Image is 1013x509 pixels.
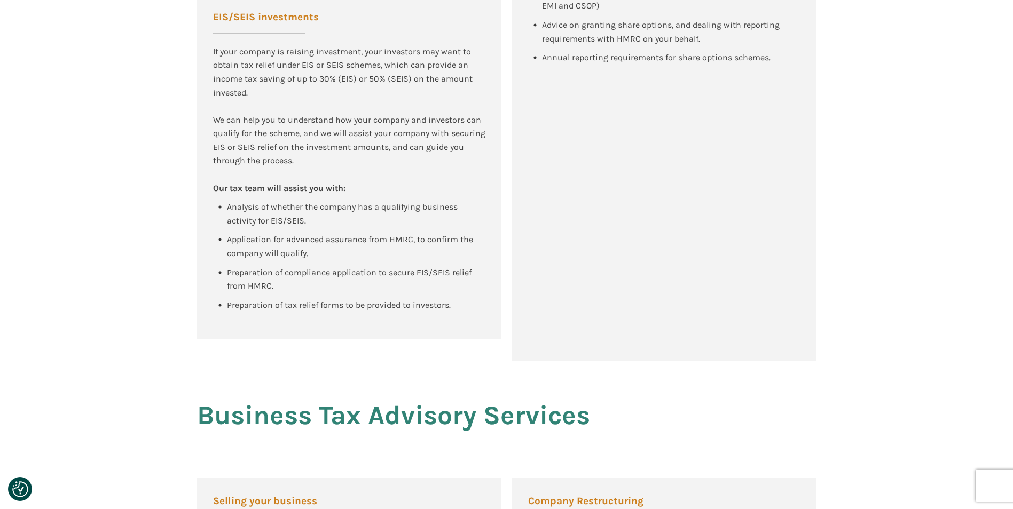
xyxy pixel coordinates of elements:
div: If your company is raising investment, your investors may want to obtain tax relief under EIS or ... [213,45,485,99]
span: Company Restructuring [528,496,643,506]
h2: Business Tax Advisory Services [197,401,590,456]
span: Application for advanced assurance from HMRC, to confirm the company will qualify. [227,234,475,258]
span: Preparation of tax relief forms to be provided to investors. [227,300,451,310]
span: Preparation of compliance application to secure EIS/SEIS relief from HMRC. [227,267,474,291]
span: Advice on granting share options, and dealing with reporting requirements with HMRC on your behalf. [542,20,782,44]
span: EIS/SEIS investments [213,12,319,22]
button: Consent Preferences [12,481,28,497]
b: Our tax team will assist you with: [213,183,345,193]
span: Selling your business [213,496,317,506]
img: Revisit consent button [12,481,28,497]
span: Analysis of whether the company has a qualifying business activity for EIS/SEIS. [227,202,460,226]
span: Annual reporting requirements for share options schemes. [542,52,771,62]
div: We can help you to understand how your company and investors can qualify for the scheme, and we w... [213,45,485,195]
